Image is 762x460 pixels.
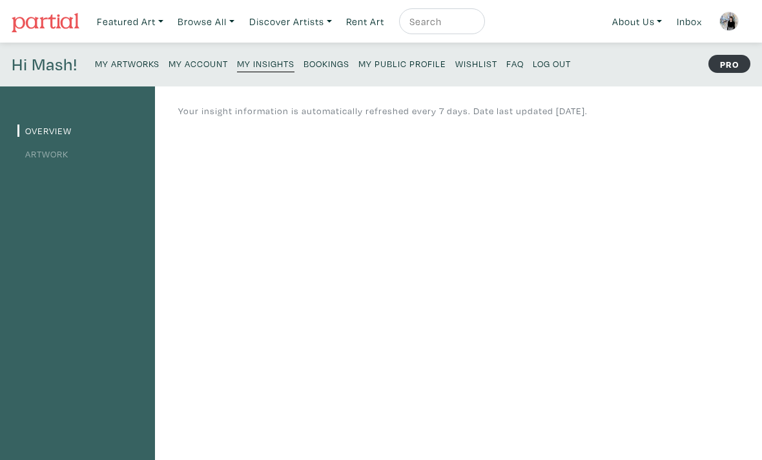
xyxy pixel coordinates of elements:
small: My Public Profile [358,57,446,70]
a: Featured Art [91,8,169,35]
small: FAQ [506,57,524,70]
small: Bookings [304,57,349,70]
strong: PRO [708,55,750,73]
small: My Artworks [95,57,160,70]
small: Log Out [533,57,571,70]
h4: Hi Mash! [12,54,77,75]
a: Log Out [533,54,571,72]
a: Discover Artists [243,8,338,35]
small: My Account [169,57,228,70]
a: Inbox [671,8,708,35]
a: My Insights [237,54,294,72]
small: Wishlist [455,57,497,70]
a: Overview [17,125,72,137]
a: Wishlist [455,54,497,72]
a: My Artworks [95,54,160,72]
input: Search [408,14,473,30]
small: My Insights [237,57,294,70]
a: About Us [606,8,668,35]
a: FAQ [506,54,524,72]
a: My Public Profile [358,54,446,72]
a: Rent Art [340,8,390,35]
a: Browse All [172,8,240,35]
p: Your insight information is automatically refreshed every 7 days. Date last updated [DATE]. [178,104,588,118]
img: phpThumb.php [719,12,739,31]
a: Artwork [17,148,68,160]
a: My Account [169,54,228,72]
a: Bookings [304,54,349,72]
